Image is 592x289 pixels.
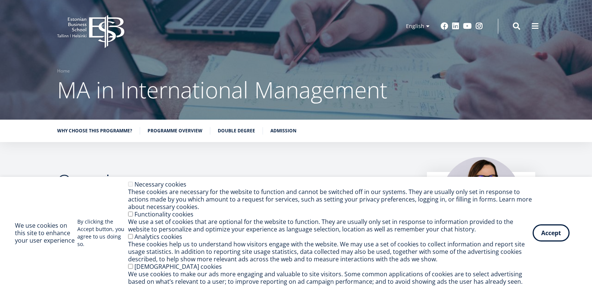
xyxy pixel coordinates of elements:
[148,127,202,135] a: Programme overview
[128,188,533,210] div: These cookies are necessary for the website to function and cannot be switched off in our systems...
[57,127,132,135] a: Why choose this programme?
[441,22,448,30] a: Facebook
[475,22,483,30] a: Instagram
[270,127,297,135] a: Admission
[77,218,128,248] p: By clicking the Accept button, you agree to us doing so.
[128,270,533,285] div: We use cookies to make our ads more engaging and valuable to site visitors. Some common applicati...
[57,67,70,75] a: Home
[134,262,222,271] label: [DEMOGRAPHIC_DATA] cookies
[533,224,570,242] button: Accept
[134,210,193,218] label: Functionality cookies
[128,240,533,263] div: These cookies help us to understand how visitors engage with the website. We may use a set of coo...
[218,127,255,135] a: Double Degree
[442,157,520,236] img: Piret Masso
[128,218,533,233] div: We use a set of cookies that are optional for the website to function. They are usually only set ...
[15,222,77,244] h2: We use cookies on this site to enhance your user experience
[134,180,186,188] label: Necessary cookies
[452,22,459,30] a: Linkedin
[463,22,472,30] a: Youtube
[57,172,412,191] h2: Overview
[134,233,182,241] label: Analytics cookies
[57,74,387,105] span: MA in International Management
